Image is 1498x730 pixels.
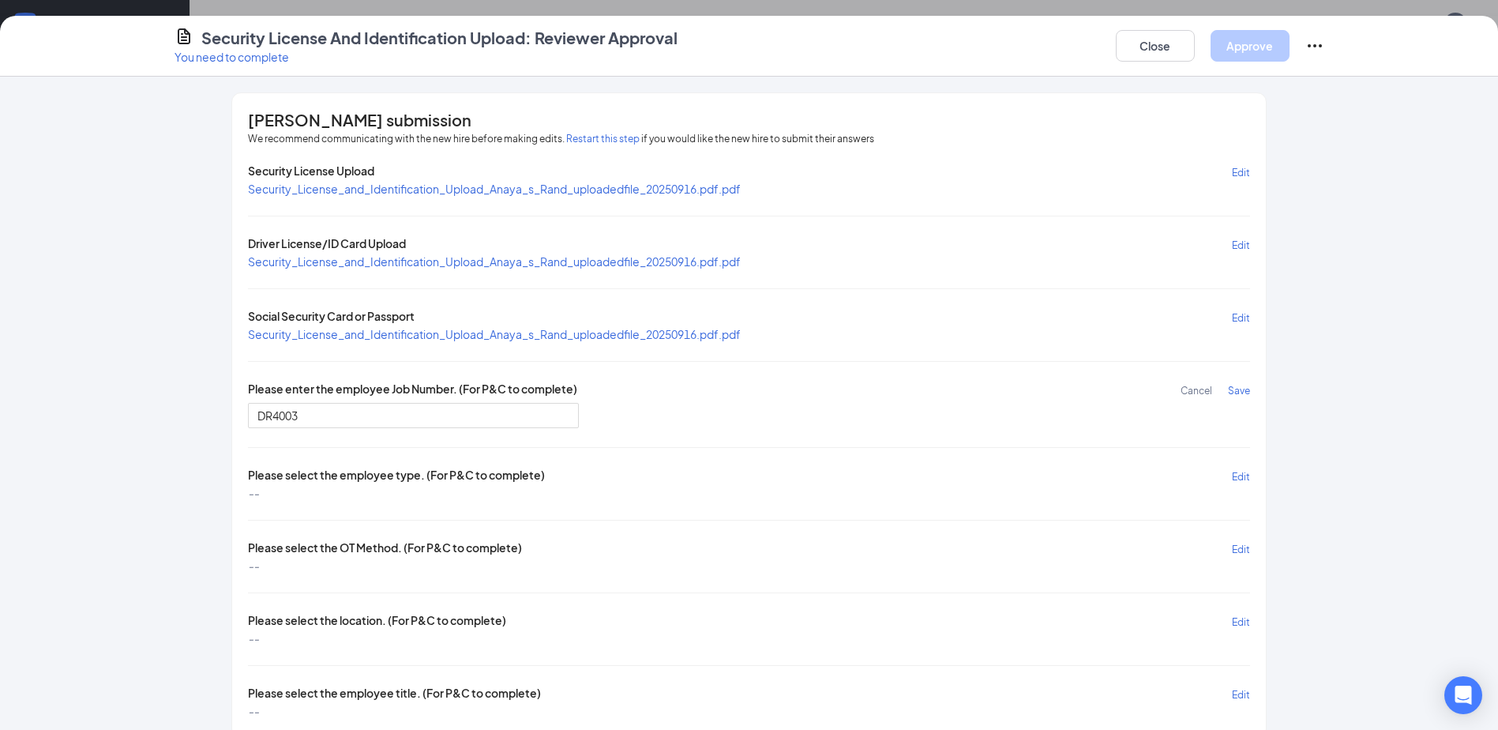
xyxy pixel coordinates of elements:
a: Security_License_and_Identification_Upload_Anaya_s_Rand_uploadedfile_20250916.pdf.pdf [248,327,741,341]
span: -- [248,703,259,719]
svg: Ellipses [1305,36,1324,55]
span: Edit [1232,471,1250,483]
button: Approve [1211,30,1290,62]
a: Security_License_and_Identification_Upload_Anaya_s_Rand_uploadedfile_20250916.pdf.pdf [248,254,741,269]
button: Restart this step [566,131,640,147]
span: Edit [1232,312,1250,324]
button: Edit [1232,467,1250,485]
span: Please select the employee title. (For P&C to complete) [248,685,541,703]
span: -- [248,485,259,501]
span: Edit [1232,239,1250,251]
span: Edit [1232,689,1250,701]
button: Cancel [1181,381,1228,399]
span: Security License Upload [248,163,374,181]
button: Edit [1232,235,1250,254]
svg: CustomFormIcon [175,27,193,46]
p: You need to complete [175,49,678,65]
span: Edit [1232,167,1250,179]
span: Please select the location. (For P&C to complete) [248,612,506,630]
span: -- [248,630,259,646]
h4: Security License And Identification Upload: Reviewer Approval [201,27,678,49]
button: Edit [1232,612,1250,630]
span: Please select the OT Method. (For P&C to complete) [248,540,522,558]
span: We recommend communicating with the new hire before making edits. if you would like the new hire ... [248,131,874,147]
span: -- [248,558,259,574]
span: Cancel [1181,385,1212,397]
button: Save [1228,381,1250,399]
button: Edit [1232,163,1250,181]
span: Edit [1232,616,1250,628]
span: Driver License/ID Card Upload [248,235,406,254]
span: Please select the employee type. (For P&C to complete) [248,467,545,485]
button: Edit [1232,540,1250,558]
div: Open Intercom Messenger [1444,676,1482,714]
button: Edit [1232,685,1250,703]
span: Social Security Card or Passport [248,308,415,326]
span: [PERSON_NAME] submission [248,112,471,128]
span: Save [1228,385,1250,397]
a: Security_License_and_Identification_Upload_Anaya_s_Rand_uploadedfile_20250916.pdf.pdf [248,182,741,196]
span: Edit [1232,544,1250,555]
button: Close [1116,30,1195,62]
span: Please enter the employee Job Number. (For P&C to complete) [248,381,577,399]
button: Edit [1232,308,1250,326]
